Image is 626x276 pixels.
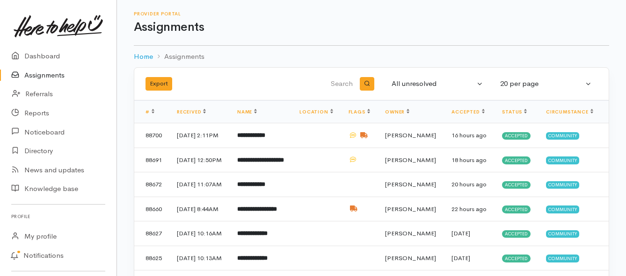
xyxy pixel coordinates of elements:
a: Name [237,109,257,115]
a: Location [299,109,333,115]
input: Search [266,73,355,95]
span: Community [546,156,579,164]
span: Community [546,181,579,189]
h6: Profile [11,210,105,223]
span: Community [546,255,579,262]
td: 88660 [134,197,169,221]
time: 18 hours ago [451,156,487,164]
span: [PERSON_NAME] [385,254,436,262]
div: 20 per page [500,78,583,89]
time: [DATE] [451,229,470,237]
span: [PERSON_NAME] [385,205,436,213]
span: Accepted [502,230,531,238]
td: 88691 [134,148,169,172]
li: Assignments [153,51,204,62]
h6: Provider Portal [134,11,609,16]
td: 88672 [134,172,169,197]
button: Export [146,77,172,91]
a: Accepted [451,109,484,115]
time: 16 hours ago [451,131,487,139]
time: [DATE] [451,254,470,262]
td: [DATE] 2:11PM [169,123,230,148]
span: Community [546,205,579,213]
td: 88627 [134,221,169,246]
td: [DATE] 10:13AM [169,246,230,270]
span: Accepted [502,205,531,213]
td: [DATE] 12:50PM [169,148,230,172]
span: Accepted [502,181,531,189]
a: Home [134,51,153,62]
span: [PERSON_NAME] [385,131,436,139]
td: [DATE] 8:44AM [169,197,230,221]
span: [PERSON_NAME] [385,229,436,237]
span: [PERSON_NAME] [385,156,436,164]
td: 88625 [134,246,169,270]
span: Accepted [502,255,531,262]
span: Accepted [502,156,531,164]
a: Owner [385,109,409,115]
span: Community [546,132,579,140]
a: # [146,109,154,115]
button: All unresolved [386,75,489,93]
a: Circumstance [546,109,593,115]
span: Accepted [502,132,531,140]
button: 20 per page [495,75,597,93]
span: [PERSON_NAME] [385,180,436,188]
a: Received [177,109,206,115]
div: All unresolved [392,78,475,89]
span: Community [546,230,579,238]
a: Flags [349,109,370,115]
time: 22 hours ago [451,205,487,213]
h1: Assignments [134,21,609,34]
td: [DATE] 11:07AM [169,172,230,197]
td: [DATE] 10:16AM [169,221,230,246]
time: 20 hours ago [451,180,487,188]
a: Status [502,109,527,115]
nav: breadcrumb [134,46,609,68]
td: 88700 [134,123,169,148]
